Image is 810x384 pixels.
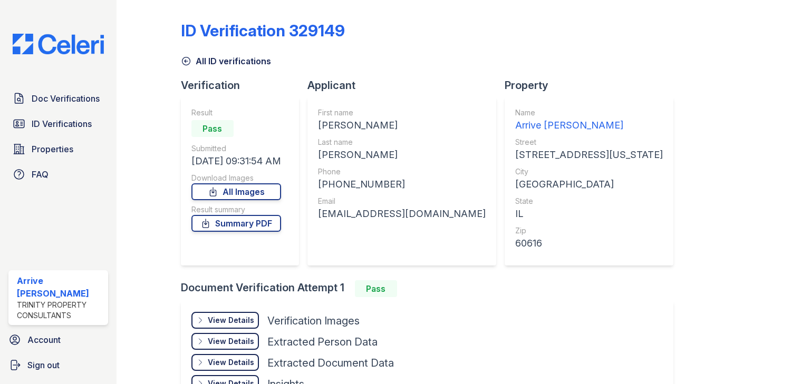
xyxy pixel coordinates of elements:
[515,225,663,236] div: Zip
[191,154,281,169] div: [DATE] 09:31:54 AM
[515,118,663,133] div: Arrive [PERSON_NAME]
[181,280,682,297] div: Document Verification Attempt 1
[32,117,92,130] span: ID Verifications
[307,78,505,93] div: Applicant
[191,173,281,183] div: Download Images
[32,168,49,181] span: FAQ
[17,274,104,300] div: Arrive [PERSON_NAME]
[318,196,486,206] div: Email
[32,92,100,105] span: Doc Verifications
[515,107,663,118] div: Name
[191,215,281,232] a: Summary PDF
[267,334,378,349] div: Extracted Person Data
[515,107,663,133] a: Name Arrive [PERSON_NAME]
[32,143,73,155] span: Properties
[4,329,112,350] a: Account
[515,196,663,206] div: State
[515,236,663,251] div: 60616
[318,118,486,133] div: [PERSON_NAME]
[4,34,112,54] img: CE_Logo_Blue-a8612792a0a2168367f1c8372b55b34899dd931a85d93a1a3d3e32e68fde9ad4.png
[17,300,104,321] div: Trinity Property Consultants
[208,315,254,326] div: View Details
[318,107,486,118] div: First name
[191,204,281,215] div: Result summary
[355,280,397,297] div: Pass
[191,107,281,118] div: Result
[267,356,394,370] div: Extracted Document Data
[8,164,108,185] a: FAQ
[8,139,108,160] a: Properties
[318,147,486,162] div: [PERSON_NAME]
[515,166,663,177] div: City
[191,183,281,200] a: All Images
[181,78,307,93] div: Verification
[8,88,108,109] a: Doc Verifications
[515,177,663,192] div: [GEOGRAPHIC_DATA]
[515,206,663,221] div: IL
[505,78,682,93] div: Property
[318,177,486,192] div: [PHONE_NUMBER]
[515,147,663,162] div: [STREET_ADDRESS][US_STATE]
[27,333,61,346] span: Account
[8,113,108,134] a: ID Verifications
[318,206,486,221] div: [EMAIL_ADDRESS][DOMAIN_NAME]
[208,336,254,347] div: View Details
[267,313,360,328] div: Verification Images
[318,166,486,177] div: Phone
[181,21,345,40] div: ID Verification 329149
[208,357,254,368] div: View Details
[515,137,663,147] div: Street
[191,143,281,154] div: Submitted
[181,55,271,67] a: All ID verifications
[318,137,486,147] div: Last name
[191,120,234,137] div: Pass
[4,355,112,376] a: Sign out
[27,359,60,371] span: Sign out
